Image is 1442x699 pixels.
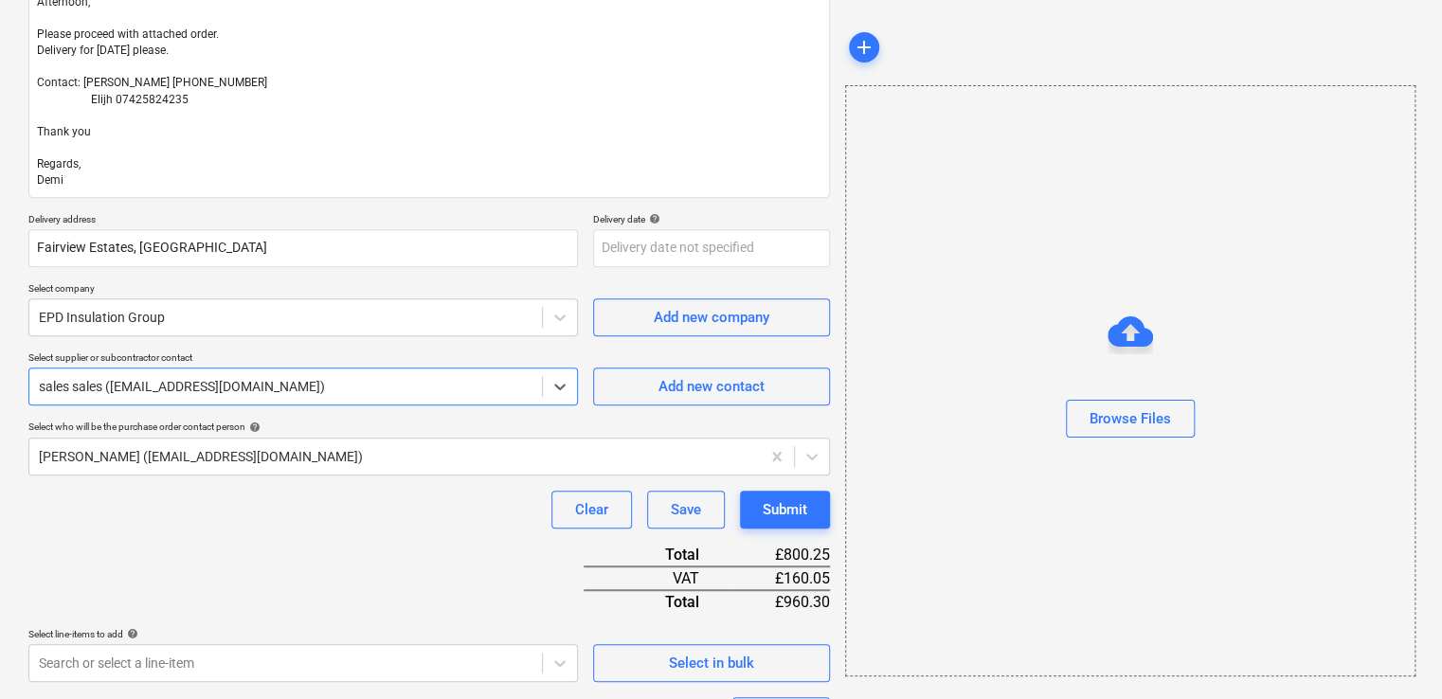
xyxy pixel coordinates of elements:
input: Delivery date not specified [593,229,830,267]
div: Select who will be the purchase order contact person [28,421,830,433]
div: Browse Files [1090,406,1171,431]
div: Total [584,544,730,566]
div: Select line-items to add [28,628,578,640]
p: Select supplier or subcontractor contact [28,351,578,367]
span: help [245,421,261,433]
input: Delivery address [28,229,578,267]
span: add [853,36,875,59]
div: Add new company [654,305,769,330]
div: Add new contact [658,374,765,399]
div: Delivery date [593,213,830,225]
div: £800.25 [730,544,830,566]
p: Select company [28,282,578,298]
button: Clear [551,491,632,529]
div: Clear [575,497,608,522]
div: Total [584,590,730,613]
div: Browse Files [845,85,1415,676]
span: help [123,628,138,639]
div: Select in bulk [669,651,754,675]
span: help [645,213,660,224]
button: Add new contact [593,367,830,405]
div: VAT [584,566,730,590]
button: Submit [740,491,830,529]
div: Save [671,497,701,522]
button: Browse Files [1066,400,1195,438]
p: Delivery address [28,213,578,229]
div: £960.30 [730,590,830,613]
button: Select in bulk [593,644,830,682]
div: Submit [763,497,807,522]
button: Add new company [593,298,830,336]
button: Save [647,491,725,529]
div: £160.05 [730,566,830,590]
